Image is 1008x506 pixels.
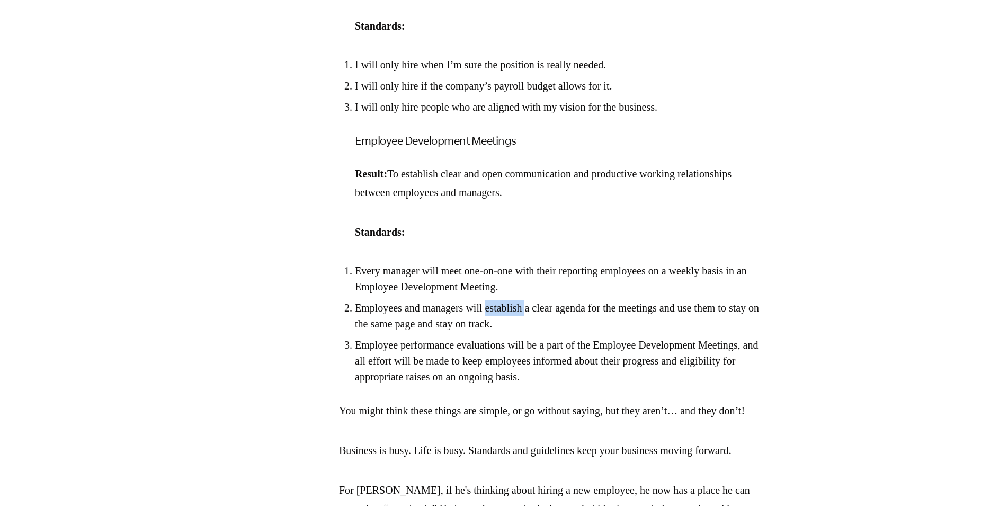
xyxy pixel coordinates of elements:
[339,165,763,202] p: To establish clear and open communication and productive working relationships between employees ...
[339,132,763,149] h3: Employee Development Meetings
[339,402,763,420] p: You might think these things are simple, or go without saying, but they aren’t… and they don’t!
[355,78,763,94] li: I will only hire if the company’s payroll budget allows for it.
[355,57,763,73] li: I will only hire when I’m sure the position is really needed.
[355,263,763,295] li: Every manager will meet one-on-one with their reporting employees on a weekly basis in an Employe...
[339,441,763,460] p: Business is busy. Life is busy. Standards and guidelines keep your business moving forward.
[355,300,763,332] li: Employees and managers will establish a clear agenda for the meetings and use them to stay on the...
[355,226,405,238] strong: Standards:
[355,168,387,180] strong: Result:
[355,20,405,32] strong: Standards:
[955,455,1008,506] iframe: Chat Widget
[355,337,763,385] li: Employee performance evaluations will be a part of the Employee Development Meetings, and all eff...
[355,99,763,115] li: I will only hire people who are aligned with my vision for the business.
